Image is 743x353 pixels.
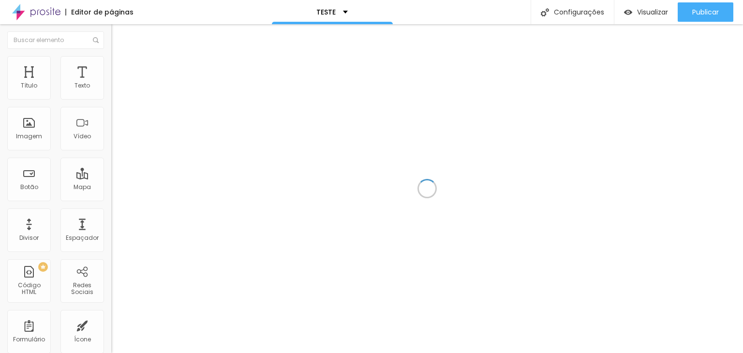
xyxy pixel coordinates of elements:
[63,282,101,296] div: Redes Sociais
[19,235,39,241] div: Divisor
[20,184,38,191] div: Botão
[624,8,632,16] img: view-1.svg
[74,133,91,140] div: Vídeo
[74,82,90,89] div: Texto
[66,235,99,241] div: Espaçador
[16,133,42,140] div: Imagem
[678,2,733,22] button: Publicar
[13,336,45,343] div: Formulário
[10,282,48,296] div: Código HTML
[692,8,719,16] span: Publicar
[65,9,134,15] div: Editor de páginas
[637,8,668,16] span: Visualizar
[541,8,549,16] img: Icone
[316,9,336,15] p: TESTE
[93,37,99,43] img: Icone
[614,2,678,22] button: Visualizar
[74,184,91,191] div: Mapa
[7,31,104,49] input: Buscar elemento
[21,82,37,89] div: Título
[74,336,91,343] div: Ícone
